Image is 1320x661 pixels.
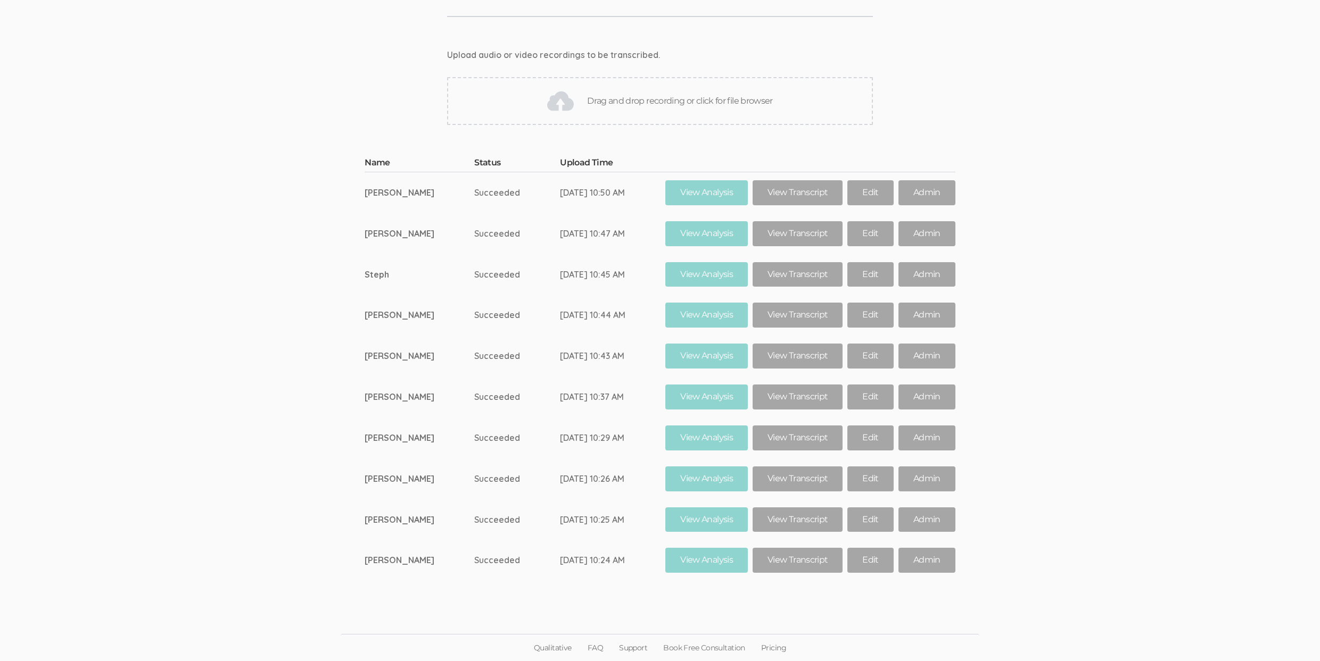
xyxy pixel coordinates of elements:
a: View Transcript [753,384,843,409]
a: Pricing [753,634,794,661]
a: View Analysis [665,303,748,328]
a: View Transcript [753,507,843,532]
a: View Transcript [753,344,843,369]
a: View Analysis [665,344,748,369]
a: View Analysis [665,507,748,532]
a: Edit [847,180,893,205]
td: [DATE] 10:47 AM [560,213,665,254]
td: [PERSON_NAME] [365,499,474,540]
td: Succeeded [474,417,560,458]
a: Admin [898,425,955,450]
div: Upload audio or video recordings to be transcribed. [447,49,873,61]
a: View Transcript [753,262,843,287]
a: Edit [847,425,893,450]
a: View Analysis [665,262,748,287]
img: Drag and drop recording or click for file browser [547,88,574,114]
a: Edit [847,466,893,491]
td: Succeeded [474,499,560,540]
a: Admin [898,548,955,573]
td: Succeeded [474,295,560,336]
td: [PERSON_NAME] [365,376,474,417]
td: [DATE] 10:24 AM [560,540,665,581]
td: [DATE] 10:44 AM [560,295,665,336]
a: Qualitative [526,634,580,661]
td: [DATE] 10:29 AM [560,417,665,458]
a: Admin [898,221,955,246]
a: View Transcript [753,221,843,246]
div: Drag and drop recording or click for file browser [447,77,873,125]
a: Book Free Consultation [655,634,753,661]
iframe: Chat Widget [1267,610,1320,661]
a: Admin [898,180,955,205]
td: Succeeded [474,376,560,417]
td: [PERSON_NAME] [365,540,474,581]
td: [PERSON_NAME] [365,213,474,254]
a: View Analysis [665,221,748,246]
th: Status [474,157,560,172]
a: Admin [898,507,955,532]
a: View Transcript [753,303,843,328]
td: [DATE] 10:26 AM [560,458,665,499]
a: Edit [847,303,893,328]
a: View Transcript [753,548,843,573]
a: Edit [847,344,893,369]
th: Upload Time [560,157,665,172]
a: Support [611,634,655,661]
a: View Analysis [665,180,748,205]
td: Succeeded [474,458,560,499]
a: Edit [847,221,893,246]
td: [DATE] 10:50 AM [560,172,665,213]
td: [PERSON_NAME] [365,417,474,458]
a: Edit [847,548,893,573]
a: View Analysis [665,425,748,450]
td: [DATE] 10:37 AM [560,376,665,417]
td: [PERSON_NAME] [365,172,474,213]
a: View Analysis [665,548,748,573]
td: Succeeded [474,213,560,254]
td: [PERSON_NAME] [365,336,474,376]
a: Admin [898,262,955,287]
td: [PERSON_NAME] [365,295,474,336]
td: Succeeded [474,540,560,581]
td: [DATE] 10:43 AM [560,336,665,376]
a: Edit [847,384,893,409]
td: [DATE] 10:25 AM [560,499,665,540]
td: [DATE] 10:45 AM [560,254,665,295]
a: Admin [898,384,955,409]
td: Succeeded [474,172,560,213]
th: Name [365,157,474,172]
a: View Transcript [753,425,843,450]
a: View Analysis [665,466,748,491]
a: Edit [847,507,893,532]
td: Steph [365,254,474,295]
td: Succeeded [474,336,560,376]
a: Edit [847,262,893,287]
a: Admin [898,344,955,369]
a: View Transcript [753,466,843,491]
td: [PERSON_NAME] [365,458,474,499]
a: FAQ [580,634,611,661]
a: View Analysis [665,384,748,409]
td: Succeeded [474,254,560,295]
a: Admin [898,303,955,328]
a: Admin [898,466,955,491]
a: View Transcript [753,180,843,205]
